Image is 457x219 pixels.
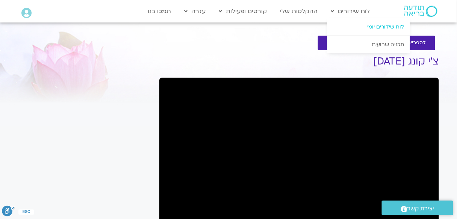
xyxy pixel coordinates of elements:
a: תכניה שבועית [327,36,410,53]
a: תמכו בנו [144,4,175,18]
a: לוח שידורים [327,4,374,18]
a: קורסים ופעילות [215,4,271,18]
a: ההקלטות שלי [277,4,322,18]
a: עזרה [181,4,210,18]
a: יצירת קשר [382,201,453,215]
span: יצירת קשר [407,204,434,214]
a: להקלטות שלי [318,36,366,50]
img: תודעה בריאה [404,6,437,17]
a: לוח שידורים יומי [327,18,410,36]
h1: צ’י קונג [DATE] [159,56,439,67]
